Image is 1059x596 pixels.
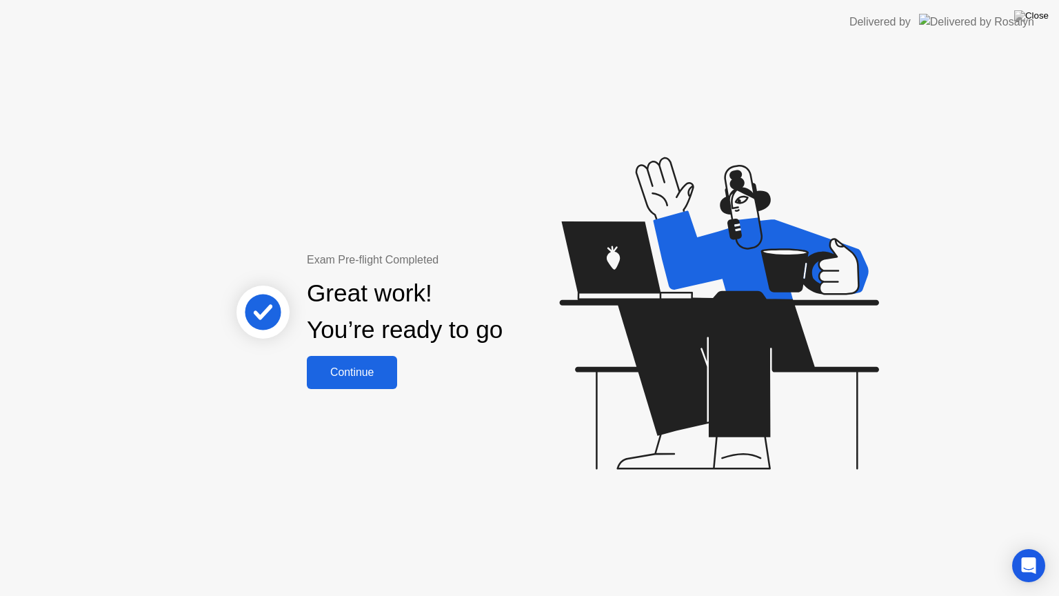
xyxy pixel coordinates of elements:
[311,366,393,379] div: Continue
[307,356,397,389] button: Continue
[919,14,1034,30] img: Delivered by Rosalyn
[307,275,503,348] div: Great work! You’re ready to go
[1014,10,1049,21] img: Close
[1012,549,1045,582] div: Open Intercom Messenger
[307,252,592,268] div: Exam Pre-flight Completed
[849,14,911,30] div: Delivered by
